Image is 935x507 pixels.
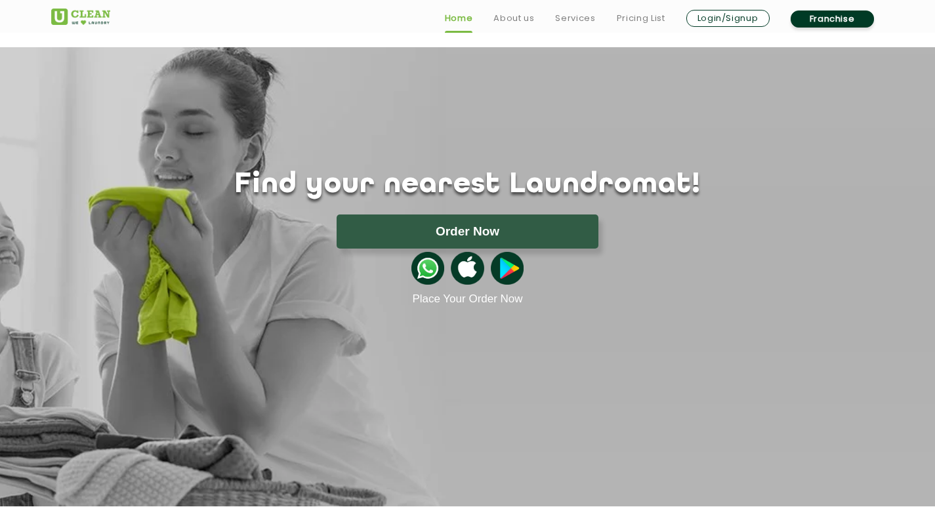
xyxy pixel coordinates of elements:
[791,10,874,28] a: Franchise
[493,10,534,26] a: About us
[491,252,524,285] img: playstoreicon.png
[412,293,522,306] a: Place Your Order Now
[445,10,473,26] a: Home
[51,9,110,25] img: UClean Laundry and Dry Cleaning
[617,10,665,26] a: Pricing List
[41,169,894,201] h1: Find your nearest Laundromat!
[686,10,770,27] a: Login/Signup
[337,214,598,249] button: Order Now
[411,252,444,285] img: whatsappicon.png
[555,10,595,26] a: Services
[451,252,484,285] img: apple-icon.png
